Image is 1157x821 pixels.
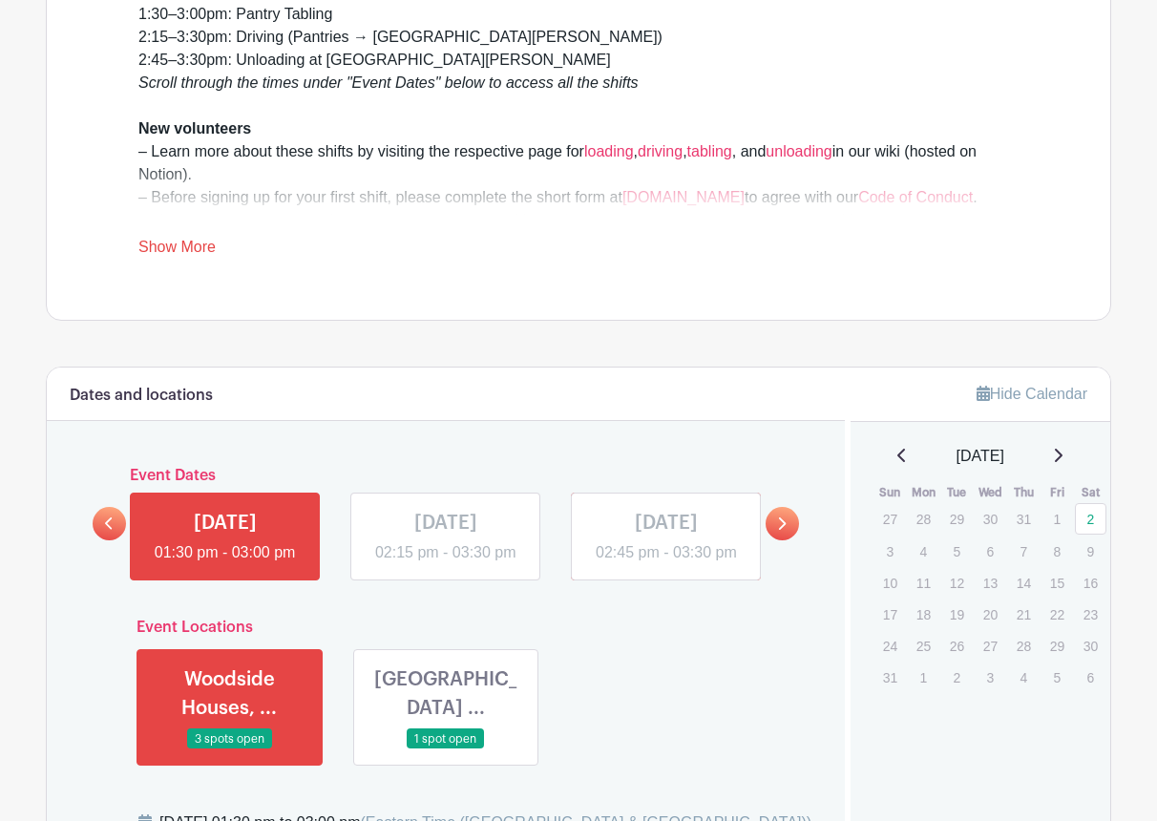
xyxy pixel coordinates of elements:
[874,631,906,661] p: 24
[908,504,939,534] p: 28
[941,663,973,692] p: 2
[907,483,940,502] th: Mon
[1075,663,1106,692] p: 6
[1075,503,1106,535] a: 2
[1008,504,1040,534] p: 31
[974,483,1007,502] th: Wed
[1041,537,1073,566] p: 8
[874,537,906,566] p: 3
[121,619,770,637] h6: Event Locations
[561,212,599,228] a: Slack
[975,504,1006,534] p: 30
[941,504,973,534] p: 29
[975,600,1006,629] p: 20
[687,143,732,159] a: tabling
[908,537,939,566] p: 4
[874,663,906,692] p: 31
[1041,663,1073,692] p: 5
[1041,600,1073,629] p: 22
[941,568,973,598] p: 12
[975,663,1006,692] p: 3
[1008,663,1040,692] p: 4
[1075,568,1106,598] p: 16
[70,387,213,405] h6: Dates and locations
[873,483,907,502] th: Sun
[908,663,939,692] p: 1
[908,568,939,598] p: 11
[138,120,251,137] strong: New volunteers
[1008,631,1040,661] p: 28
[908,631,939,661] p: 25
[1041,483,1074,502] th: Fri
[874,568,906,598] p: 10
[874,600,906,629] p: 17
[858,189,973,205] a: Code of Conduct
[1008,537,1040,566] p: 7
[977,386,1087,402] a: Hide Calendar
[1007,483,1041,502] th: Thu
[874,504,906,534] p: 27
[908,600,939,629] p: 18
[975,537,1006,566] p: 6
[138,239,216,263] a: Show More
[584,143,634,159] a: loading
[940,483,974,502] th: Tue
[126,467,766,485] h6: Event Dates
[1041,631,1073,661] p: 29
[138,74,639,91] em: Scroll through the times under "Event Dates" below to access all the shifts
[622,189,745,205] a: [DOMAIN_NAME]
[1041,504,1073,534] p: 1
[941,537,973,566] p: 5
[1041,568,1073,598] p: 15
[1075,600,1106,629] p: 23
[1074,483,1107,502] th: Sat
[975,568,1006,598] p: 13
[1075,631,1106,661] p: 30
[957,445,1004,468] span: [DATE]
[975,631,1006,661] p: 27
[766,143,831,159] a: unloading
[941,631,973,661] p: 26
[941,600,973,629] p: 19
[1008,600,1040,629] p: 21
[1075,537,1106,566] p: 9
[638,143,683,159] a: driving
[1008,568,1040,598] p: 14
